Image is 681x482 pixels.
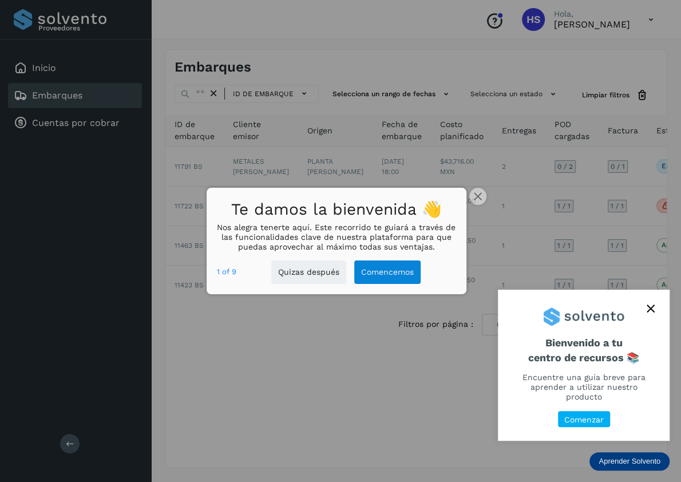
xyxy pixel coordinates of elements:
[512,337,656,364] span: Bienvenido a tu
[642,300,659,317] button: close,
[498,290,670,441] div: Aprender Solvento
[469,188,486,205] button: close,
[217,197,456,223] h1: Te damos la bienvenida 👋
[217,223,456,251] p: Nos alegra tenerte aquí. Este recorrido te guiará a través de las funcionalidades clave de nuestr...
[354,260,421,284] button: Comencemos
[512,373,656,401] p: Encuentre una guía breve para aprender a utilizar nuestro producto
[564,415,604,425] p: Comenzar
[217,266,236,278] div: 1 of 9
[217,266,236,278] div: step 1 of 9
[599,457,660,466] p: Aprender Solvento
[271,260,346,284] button: Quizas después
[207,188,466,294] div: Te damos la bienvenida 👋Nos alegra tenerte aquí. Este recorrido te guiará a través de las funcion...
[589,452,670,471] div: Aprender Solvento
[512,351,656,364] p: centro de recursos 📚
[558,411,610,428] button: Comenzar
